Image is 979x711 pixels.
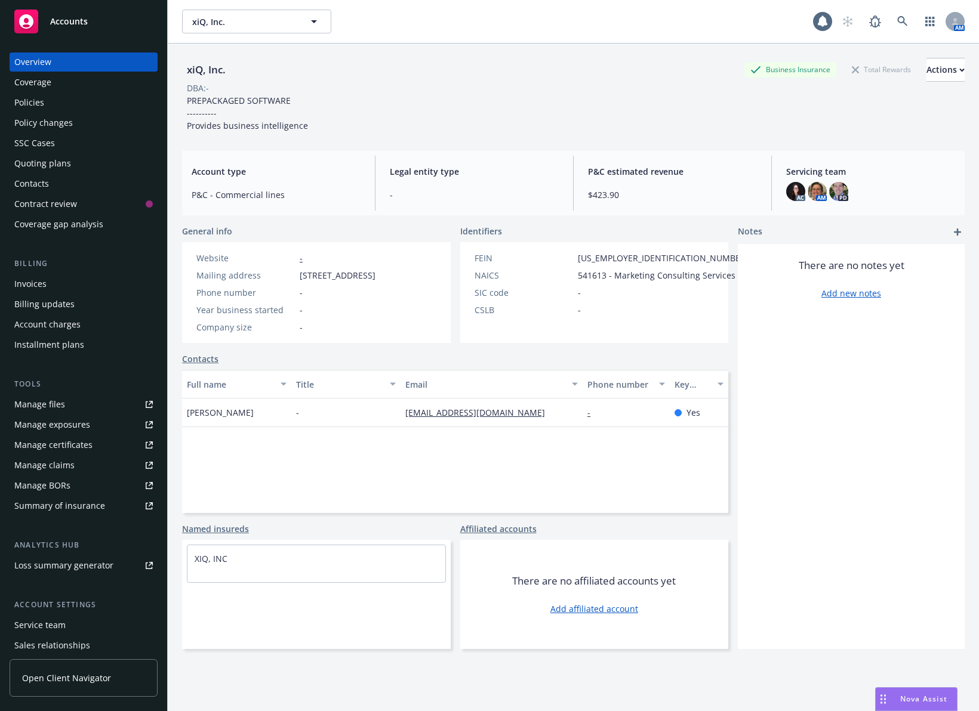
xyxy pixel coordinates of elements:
a: Contacts [10,174,158,193]
span: - [578,304,581,316]
span: Notes [738,225,762,239]
span: xiQ, Inc. [192,16,295,28]
a: add [950,225,965,239]
span: There are no affiliated accounts yet [512,574,676,588]
a: Search [891,10,915,33]
a: - [300,252,303,264]
div: Account charges [14,315,81,334]
div: Overview [14,52,51,72]
span: [STREET_ADDRESS] [300,269,375,282]
span: - [300,321,303,333]
span: There are no notes yet [799,258,904,273]
div: Installment plans [14,335,84,354]
a: Billing updates [10,295,158,314]
a: Contacts [182,353,218,365]
span: PREPACKAGED SOFTWARE ---------- Provides business intelligence [187,95,308,131]
div: Mailing address [196,269,295,282]
div: Contract review [14,194,77,214]
div: Manage claims [14,456,75,475]
div: Manage exposures [14,415,90,434]
span: - [578,286,581,299]
span: Account type [192,165,361,178]
div: Analytics hub [10,539,158,551]
span: 541613 - Marketing Consulting Services [578,269,735,282]
div: Manage files [14,395,65,414]
div: Website [196,252,295,264]
span: General info [182,225,232,237]
div: SIC code [475,286,573,299]
button: Key contact [670,370,728,398]
a: Policies [10,93,158,112]
div: Manage BORs [14,476,70,495]
div: NAICS [475,269,573,282]
button: Email [401,370,583,398]
a: Overview [10,52,158,72]
span: [US_EMPLOYER_IDENTIFICATION_NUMBER] [578,252,749,264]
span: Legal entity type [390,165,559,178]
div: Phone number [587,378,652,391]
div: Year business started [196,304,295,316]
a: Account charges [10,315,158,334]
div: Business Insurance [744,62,836,77]
div: Coverage gap analysis [14,215,103,234]
span: P&C estimated revenue [588,165,757,178]
a: Invoices [10,274,158,293]
a: SSC Cases [10,134,158,153]
img: photo [808,182,827,201]
a: Manage exposures [10,415,158,434]
div: Total Rewards [846,62,917,77]
a: Start snowing [836,10,860,33]
a: Quoting plans [10,154,158,173]
button: xiQ, Inc. [182,10,331,33]
span: Identifiers [460,225,502,237]
div: Policy changes [14,113,73,132]
div: Actions [926,58,965,81]
div: Company size [196,321,295,333]
a: Manage BORs [10,476,158,495]
a: Report a Bug [863,10,887,33]
div: Email [405,378,565,391]
a: Contract review [10,194,158,214]
button: Phone number [583,370,670,398]
a: Named insureds [182,523,249,535]
span: [PERSON_NAME] [187,406,254,419]
div: Quoting plans [14,154,71,173]
span: - [390,188,559,201]
a: Affiliated accounts [460,523,537,535]
div: Title [296,378,383,391]
div: Contacts [14,174,49,193]
div: Billing [10,258,158,270]
a: Policy changes [10,113,158,132]
button: Full name [182,370,291,398]
div: Invoices [14,274,47,293]
button: Nova Assist [875,687,958,711]
a: - [587,407,600,418]
div: xiQ, Inc. [182,62,230,78]
span: - [300,286,303,299]
div: Loss summary generator [14,556,113,575]
span: Accounts [50,17,88,26]
div: Full name [187,378,273,391]
span: - [300,304,303,316]
a: Add affiliated account [550,602,638,615]
a: Coverage [10,73,158,92]
div: SSC Cases [14,134,55,153]
img: photo [786,182,805,201]
div: Summary of insurance [14,496,105,515]
span: Servicing team [786,165,955,178]
div: Service team [14,616,66,635]
a: Installment plans [10,335,158,354]
button: Actions [926,58,965,82]
div: Billing updates [14,295,75,314]
div: Sales relationships [14,636,90,655]
a: [EMAIL_ADDRESS][DOMAIN_NAME] [405,407,555,418]
a: Switch app [918,10,942,33]
div: FEIN [475,252,573,264]
span: P&C - Commercial lines [192,188,361,201]
span: Nova Assist [900,694,947,704]
span: Yes [686,406,700,419]
button: Title [291,370,401,398]
img: photo [829,182,848,201]
div: Drag to move [876,688,891,710]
